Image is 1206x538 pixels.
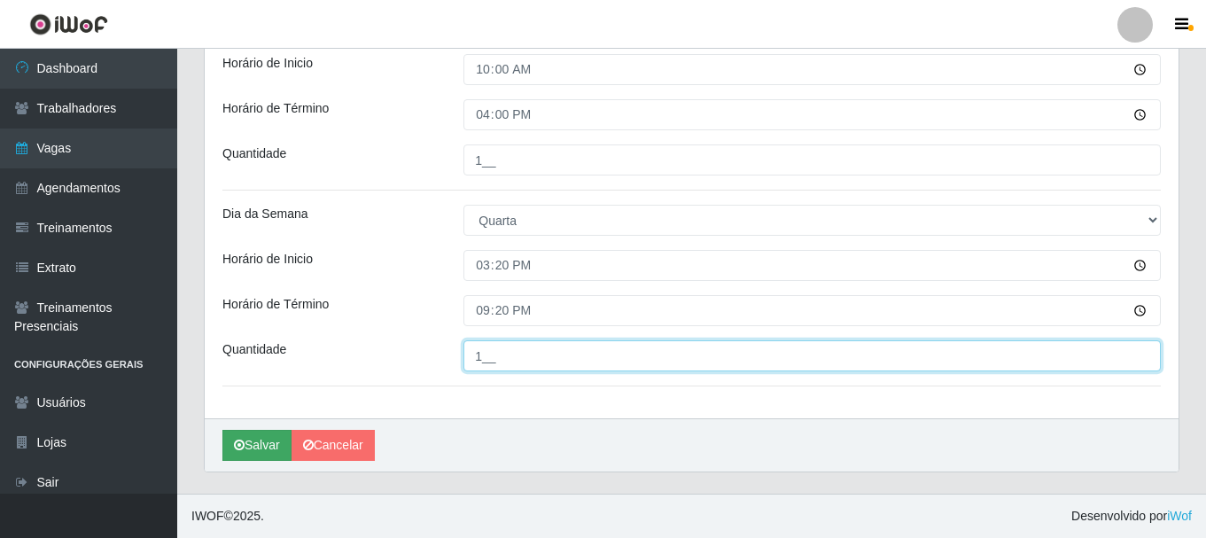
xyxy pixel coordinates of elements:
[29,13,108,35] img: CoreUI Logo
[1167,509,1192,523] a: iWof
[222,99,329,118] label: Horário de Término
[222,205,308,223] label: Dia da Semana
[222,295,329,314] label: Horário de Término
[222,340,286,359] label: Quantidade
[222,250,313,269] label: Horário de Inicio
[222,54,313,73] label: Horário de Inicio
[463,99,1161,130] input: 00:00
[463,295,1161,326] input: 00:00
[1071,507,1192,526] span: Desenvolvido por
[222,430,292,461] button: Salvar
[463,144,1161,175] input: Informe a quantidade...
[191,507,264,526] span: © 2025 .
[292,430,375,461] a: Cancelar
[222,144,286,163] label: Quantidade
[463,250,1161,281] input: 00:00
[463,54,1161,85] input: 00:00
[463,340,1161,371] input: Informe a quantidade...
[191,509,224,523] span: IWOF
